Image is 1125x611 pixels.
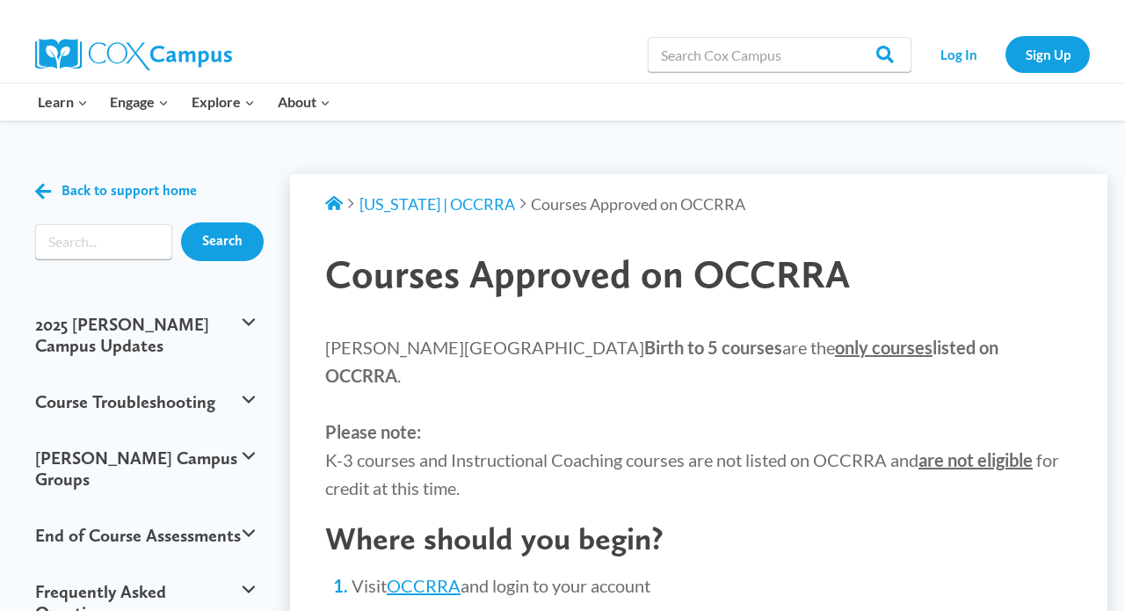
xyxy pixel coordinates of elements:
[325,251,850,297] span: Courses Approved on OCCRRA
[325,194,343,214] a: Support Home
[35,178,197,204] a: Back to support home
[387,575,461,596] a: OCCRRA
[26,507,264,564] button: End of Course Assessments
[35,224,172,259] form: Search form
[918,449,1033,470] strong: are not eligible
[181,222,264,261] input: Search
[1005,36,1090,72] a: Sign Up
[38,91,88,113] span: Learn
[835,337,933,358] span: only courses
[648,37,911,72] input: Search Cox Campus
[920,36,1090,72] nav: Secondary Navigation
[26,374,264,430] button: Course Troubleshooting
[920,36,997,72] a: Log In
[192,91,255,113] span: Explore
[35,224,172,259] input: Search input
[531,194,745,214] span: Courses Approved on OCCRRA
[325,520,1072,557] h2: Where should you begin?
[26,430,264,507] button: [PERSON_NAME] Campus Groups
[62,183,197,200] span: Back to support home
[26,84,341,120] nav: Primary Navigation
[359,194,515,214] a: [US_STATE] | OCCRRA
[325,421,421,442] strong: Please note:
[35,39,232,70] img: Cox Campus
[644,337,782,358] strong: Birth to 5 courses
[352,573,1072,598] li: Visit and login to your account
[325,333,1072,502] p: [PERSON_NAME][GEOGRAPHIC_DATA] are the . K-3 courses and Instructional Coaching courses are not l...
[26,296,264,374] button: 2025 [PERSON_NAME] Campus Updates
[278,91,330,113] span: About
[110,91,169,113] span: Engage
